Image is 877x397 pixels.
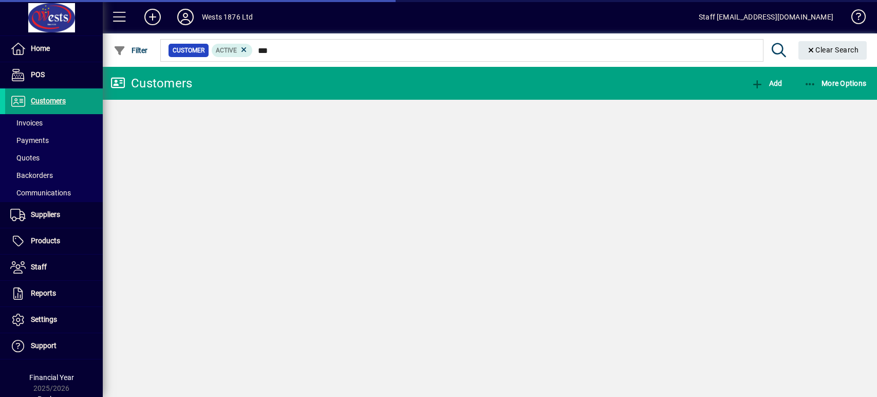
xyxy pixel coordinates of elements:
[10,136,49,145] span: Payments
[5,307,103,333] a: Settings
[804,79,867,87] span: More Options
[807,46,859,54] span: Clear Search
[212,44,253,57] mat-chip: Activation Status: Active
[202,9,253,25] div: Wests 1876 Ltd
[31,44,50,52] span: Home
[5,281,103,306] a: Reports
[10,189,71,197] span: Communications
[31,263,47,271] span: Staff
[31,97,66,105] span: Customers
[5,184,103,202] a: Communications
[798,41,867,60] button: Clear
[5,255,103,280] a: Staff
[751,79,782,87] span: Add
[10,171,53,179] span: Backorders
[5,149,103,167] a: Quotes
[136,8,169,26] button: Add
[5,132,103,149] a: Payments
[5,228,103,254] a: Products
[31,315,57,323] span: Settings
[5,36,103,62] a: Home
[31,289,56,297] span: Reports
[844,2,864,35] a: Knowledge Base
[5,167,103,184] a: Backorders
[5,202,103,228] a: Suppliers
[111,41,151,60] button: Filter
[5,333,103,359] a: Support
[110,75,192,92] div: Customers
[31,70,45,79] span: POS
[31,341,57,350] span: Support
[31,237,60,245] span: Products
[169,8,202,26] button: Profile
[5,114,103,132] a: Invoices
[29,373,74,382] span: Financial Year
[801,74,869,93] button: More Options
[216,47,237,54] span: Active
[5,62,103,88] a: POS
[10,119,43,127] span: Invoices
[173,45,204,56] span: Customer
[31,210,60,219] span: Suppliers
[749,74,785,93] button: Add
[10,154,40,162] span: Quotes
[699,9,833,25] div: Staff [EMAIL_ADDRESS][DOMAIN_NAME]
[114,46,148,55] span: Filter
